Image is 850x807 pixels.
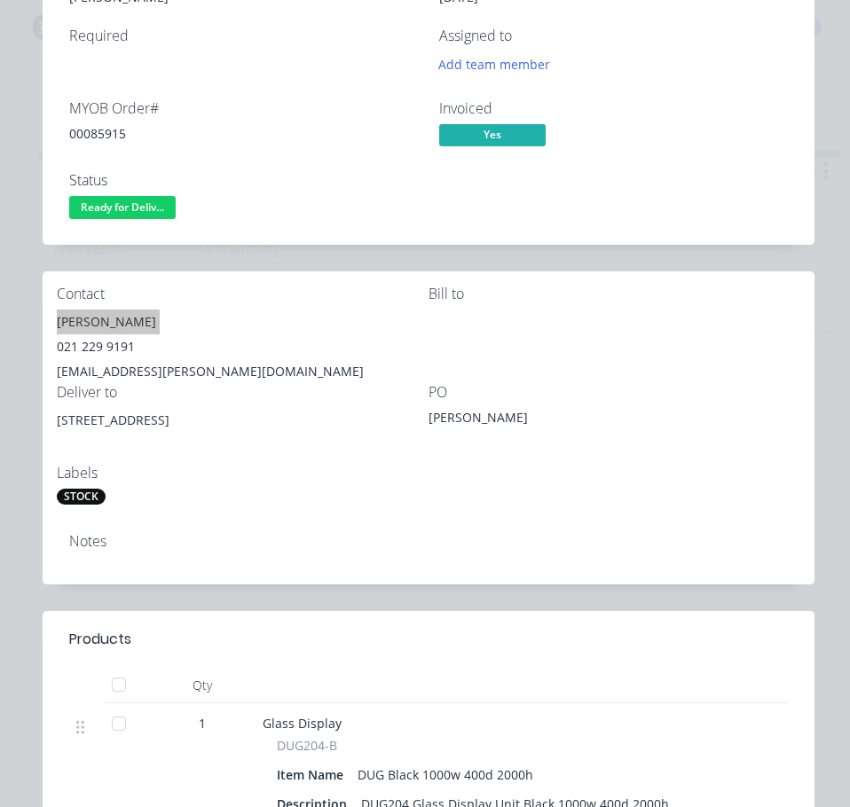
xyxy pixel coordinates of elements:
div: [PERSON_NAME]021 229 9191[EMAIL_ADDRESS][PERSON_NAME][DOMAIN_NAME] [57,309,429,384]
div: Item Name [277,762,350,787]
div: Invoiced [439,100,788,117]
div: DUG Black 1000w 400d 2000h [350,762,540,787]
button: Add team member [439,52,560,76]
button: Ready for Deliv... [69,196,176,223]
div: Required [69,27,418,44]
div: STOCK [57,489,106,505]
div: Assigned to [439,27,788,44]
div: MYOB Order # [69,100,418,117]
div: 00085915 [69,124,418,143]
div: PO [429,384,800,401]
span: Ready for Deliv... [69,196,176,218]
button: Add team member [429,52,560,76]
div: 021 229 9191 [57,334,429,359]
div: Labels [57,465,429,482]
div: Products [69,629,131,650]
div: [PERSON_NAME] [429,408,650,433]
div: Qty [149,668,256,703]
div: Status [69,172,418,189]
span: Glass Display [263,715,342,732]
div: [STREET_ADDRESS] [57,408,429,433]
div: Bill to [429,286,800,302]
div: Notes [69,533,788,550]
div: [PERSON_NAME] [57,309,429,334]
div: Contact [57,286,429,302]
div: [EMAIL_ADDRESS][PERSON_NAME][DOMAIN_NAME] [57,359,429,384]
div: [STREET_ADDRESS] [57,408,429,465]
span: Yes [439,124,546,146]
div: Deliver to [57,384,429,401]
span: 1 [199,714,206,733]
span: DUG204-B [277,736,337,755]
